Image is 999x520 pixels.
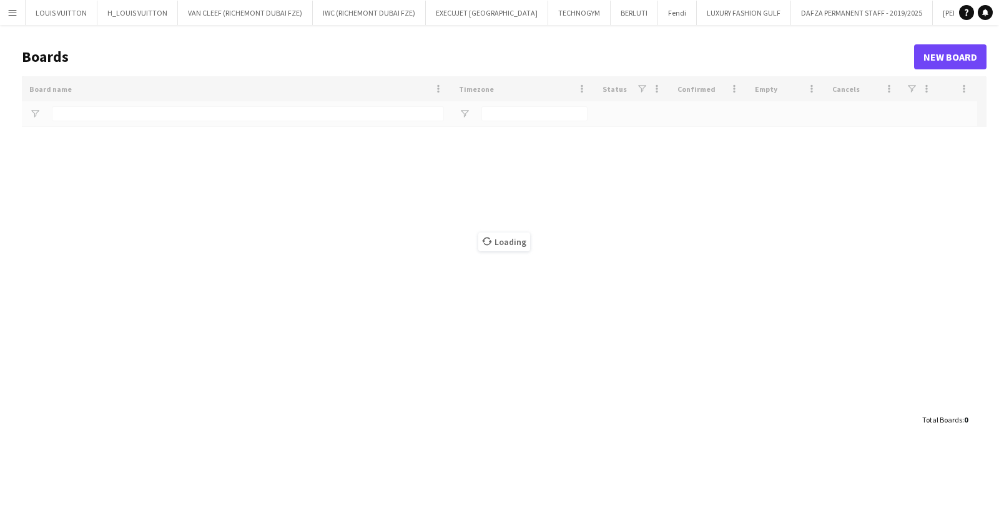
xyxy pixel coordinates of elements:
button: VAN CLEEF (RICHEMONT DUBAI FZE) [178,1,313,25]
button: IWC (RICHEMONT DUBAI FZE) [313,1,426,25]
span: Loading [478,232,530,251]
button: LOUIS VUITTON [26,1,97,25]
button: TECHNOGYM [548,1,611,25]
span: 0 [964,415,968,424]
span: Total Boards [922,415,962,424]
button: EXECUJET [GEOGRAPHIC_DATA] [426,1,548,25]
button: LUXURY FASHION GULF [697,1,791,25]
h1: Boards [22,47,914,66]
button: BERLUTI [611,1,658,25]
button: Fendi [658,1,697,25]
div: : [922,407,968,432]
button: H_LOUIS VUITTON [97,1,178,25]
button: DAFZA PERMANENT STAFF - 2019/2025 [791,1,933,25]
a: New Board [914,44,987,69]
